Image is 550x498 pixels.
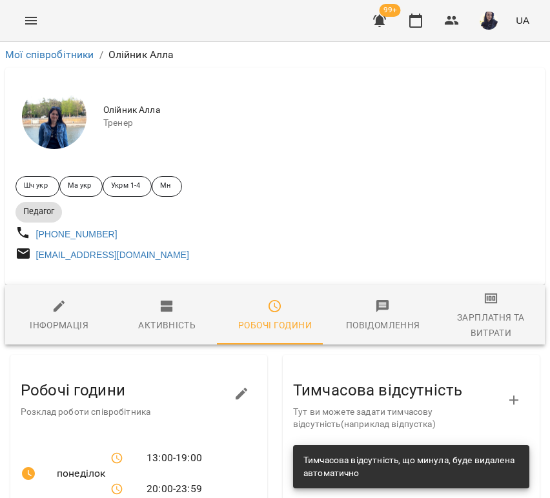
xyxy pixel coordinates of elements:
p: Тут ви можете задати тимчасову відсутність(наприклад відпустка) [293,406,509,431]
p: Мн [160,181,170,192]
a: [EMAIL_ADDRESS][DOMAIN_NAME] [36,250,189,260]
p: Ма укр [68,181,92,192]
p: Шч укр [24,181,48,192]
span: понеділок [57,466,90,481]
button: Menu [15,5,46,36]
img: de66a22b4ea812430751315b74cfe34b.jpg [480,12,498,30]
span: Олійник Алла [103,104,535,117]
h3: Робочі години [21,382,236,399]
div: Робочі години [238,317,312,333]
a: Мої співробітники [5,48,94,61]
h3: Тимчасова відсутність [293,382,509,399]
div: Повідомлення [346,317,420,333]
nav: breadcrumb [5,47,545,63]
span: Педагог [15,206,62,217]
div: Інформація [30,317,88,333]
span: 13:00 - 19:00 [147,450,202,466]
span: Тренер [103,117,535,130]
p: Олійник Алла [108,47,174,63]
span: 20:00 - 23:59 [147,481,202,497]
button: UA [511,8,535,32]
img: Олійник Алла [22,85,87,149]
p: Розклад роботи співробітника [21,406,236,419]
a: [PHONE_NUMBER] [36,229,117,239]
div: Активність [138,317,196,333]
span: 99+ [380,4,401,17]
p: Укрм 1-4 [111,181,140,192]
li: / [99,47,103,63]
div: Зарплатня та Витрати [445,310,537,341]
span: UA [516,14,529,27]
div: Тимчасова відсутність, що минула, буде видалена автоматично [303,449,519,484]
